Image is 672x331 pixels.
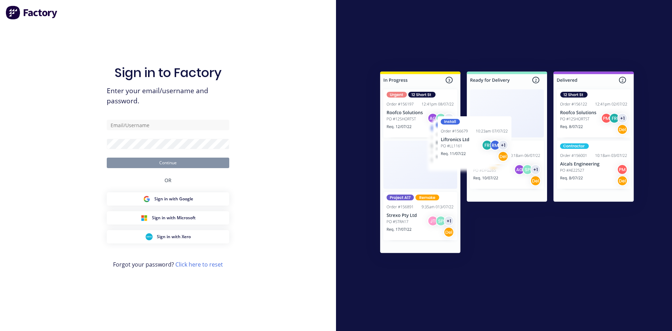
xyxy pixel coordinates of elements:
img: Microsoft Sign in [141,214,148,221]
div: OR [164,168,171,192]
span: Enter your email/username and password. [107,86,229,106]
img: Google Sign in [143,195,150,202]
button: Microsoft Sign inSign in with Microsoft [107,211,229,225]
button: Xero Sign inSign in with Xero [107,230,229,243]
img: Xero Sign in [146,233,153,240]
h1: Sign in to Factory [114,65,222,80]
span: Forgot your password? [113,260,223,269]
img: Sign in [365,57,649,270]
input: Email/Username [107,120,229,130]
button: Google Sign inSign in with Google [107,192,229,206]
button: Continue [107,158,229,168]
span: Sign in with Microsoft [152,215,196,221]
span: Sign in with Xero [157,234,191,240]
a: Click here to reset [175,261,223,268]
span: Sign in with Google [154,196,193,202]
img: Factory [6,6,58,20]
